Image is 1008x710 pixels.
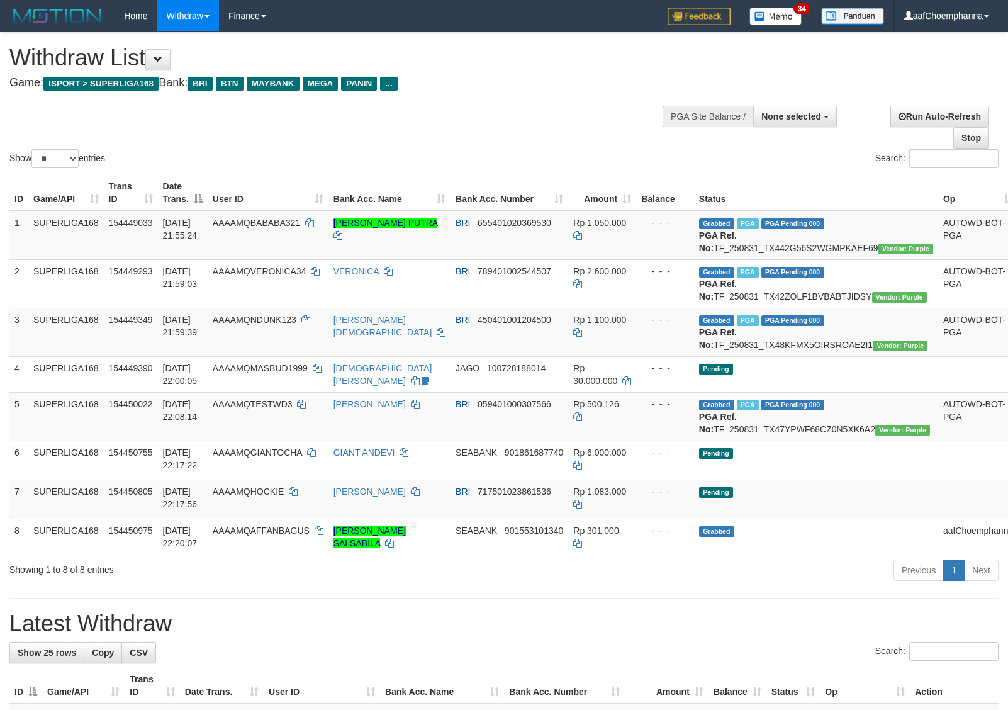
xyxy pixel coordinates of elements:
[793,3,810,14] span: 34
[163,448,198,470] span: [DATE] 22:17:22
[699,364,733,375] span: Pending
[213,363,308,373] span: AAAAMQMASBUD1999
[641,524,689,537] div: - - -
[737,218,759,229] span: Marked by aafheankoy
[9,6,105,25] img: MOTION_logo.png
[699,526,734,537] span: Grabbed
[699,412,737,434] b: PGA Ref. No:
[573,487,626,497] span: Rp 1.083.000
[873,341,927,351] span: Vendor URL: https://trx4.1velocity.biz
[573,526,619,536] span: Rp 301.000
[451,175,568,211] th: Bank Acc. Number: activate to sort column ascending
[910,668,999,704] th: Action
[31,149,79,168] select: Showentries
[109,526,153,536] span: 154450975
[641,446,689,459] div: - - -
[943,560,965,581] a: 1
[333,315,432,337] a: [PERSON_NAME][DEMOGRAPHIC_DATA]
[699,267,734,278] span: Grabbed
[208,175,328,211] th: User ID: activate to sort column ascending
[737,400,759,410] span: Marked by aafmaleo
[92,648,114,658] span: Copy
[188,77,212,91] span: BRI
[761,315,824,326] span: PGA Pending
[573,363,617,386] span: Rp 30.000.000
[9,149,105,168] label: Show entries
[9,519,28,555] td: 8
[737,267,759,278] span: Marked by aafheankoy
[9,668,42,704] th: ID: activate to sort column descending
[216,77,244,91] span: BTN
[109,487,153,497] span: 154450805
[890,106,989,127] a: Run Auto-Refresh
[699,279,737,301] b: PGA Ref. No:
[9,356,28,392] td: 4
[28,308,104,356] td: SUPERLIGA168
[641,362,689,375] div: - - -
[641,217,689,229] div: - - -
[573,266,626,276] span: Rp 2.600.000
[213,526,310,536] span: AAAAMQAFFANBAGUS
[213,266,306,276] span: AAAAMQVERONICA34
[893,560,944,581] a: Previous
[247,77,300,91] span: MAYBANK
[264,668,380,704] th: User ID: activate to sort column ascending
[109,266,153,276] span: 154449293
[456,363,479,373] span: JAGO
[333,399,406,409] a: [PERSON_NAME]
[573,448,626,458] span: Rp 6.000.000
[573,218,626,228] span: Rp 1.050.000
[456,526,497,536] span: SEABANK
[699,230,737,253] b: PGA Ref. No:
[9,308,28,356] td: 3
[573,399,619,409] span: Rp 500.126
[9,611,999,636] h1: Latest Withdraw
[333,526,406,548] a: [PERSON_NAME] SALSABILA
[456,315,470,325] span: BRI
[699,448,733,459] span: Pending
[158,175,208,211] th: Date Trans.: activate to sort column descending
[505,448,563,458] span: Copy 901861687740 to clipboard
[909,642,999,661] input: Search:
[641,485,689,498] div: - - -
[953,127,989,149] a: Stop
[641,313,689,326] div: - - -
[753,106,837,127] button: None selected
[9,441,28,480] td: 6
[109,448,153,458] span: 154450755
[737,315,759,326] span: Marked by aafheankoy
[213,399,293,409] span: AAAAMQTESTWD3
[708,668,766,704] th: Balance: activate to sort column ascending
[380,668,504,704] th: Bank Acc. Name: activate to sort column ascending
[749,8,802,25] img: Button%20Memo.svg
[699,487,733,498] span: Pending
[478,315,551,325] span: Copy 450401001204500 to clipboard
[104,175,158,211] th: Trans ID: activate to sort column ascending
[109,399,153,409] span: 154450022
[9,642,84,663] a: Show 25 rows
[478,399,551,409] span: Copy 059401000307566 to clipboard
[213,218,300,228] span: AAAAMQBABABA321
[456,266,470,276] span: BRI
[18,648,76,658] span: Show 25 rows
[456,399,470,409] span: BRI
[163,487,198,509] span: [DATE] 22:17:56
[694,308,938,356] td: TF_250831_TX48KFMX5OIRSROAE2I1
[213,487,284,497] span: AAAAMQHOCKIE
[28,175,104,211] th: Game/API: activate to sort column ascending
[163,363,198,386] span: [DATE] 22:00:05
[668,8,731,25] img: Feedback.jpg
[28,441,104,480] td: SUPERLIGA168
[761,400,824,410] span: PGA Pending
[9,259,28,308] td: 2
[163,315,198,337] span: [DATE] 21:59:39
[761,111,821,121] span: None selected
[456,487,470,497] span: BRI
[694,259,938,308] td: TF_250831_TX42ZOLF1BVBABTJIDSY
[505,526,563,536] span: Copy 901553101340 to clipboard
[456,218,470,228] span: BRI
[909,149,999,168] input: Search:
[163,526,198,548] span: [DATE] 22:20:07
[333,266,379,276] a: VERONICA
[28,211,104,260] td: SUPERLIGA168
